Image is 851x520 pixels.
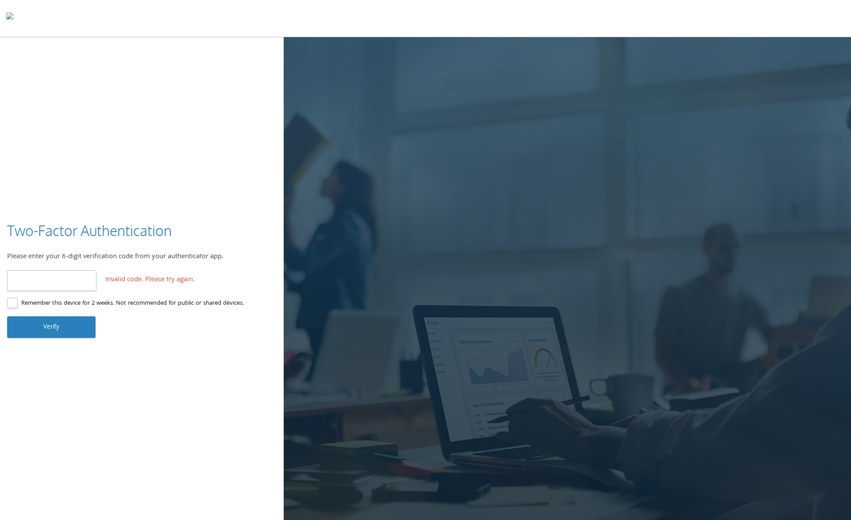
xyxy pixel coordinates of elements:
[7,252,277,263] div: Please enter your 6-digit verification code from your authenticator app.
[105,275,195,286] span: Invalid code. Please try again.
[7,316,96,338] button: Verify
[7,298,244,309] label: Remember this device for 2 weeks. Not recommended for public or shared devices.
[7,221,172,241] h3: Two-Factor Authentication
[6,9,13,27] img: todyl-logo-dark.svg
